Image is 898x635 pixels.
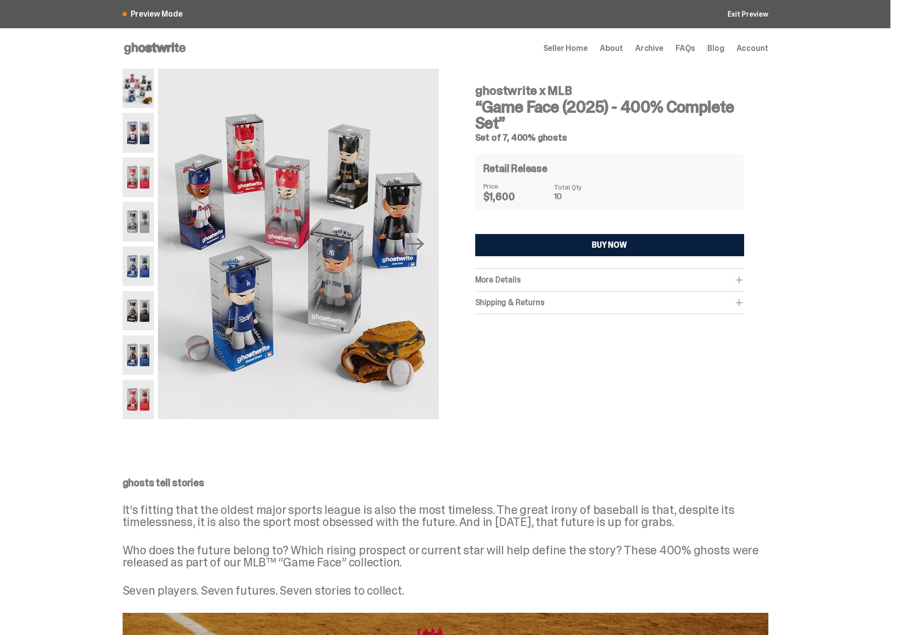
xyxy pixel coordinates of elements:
[123,247,154,286] img: 05-ghostwrite-mlb-game-face-complete-set-shohei-ohtani.png
[123,478,768,488] p: ghosts tell stories
[554,193,582,201] dd: 10
[592,241,627,249] div: BUY NOW
[123,113,154,152] img: 02-ghostwrite-mlb-game-face-complete-set-ronald-acuna-jr.png
[123,291,154,330] img: 06-ghostwrite-mlb-game-face-complete-set-paul-skenes.png
[123,335,154,375] img: 07-ghostwrite-mlb-game-face-complete-set-juan-soto.png
[600,44,623,52] a: About
[727,11,768,18] a: Exit Preview
[737,44,768,52] a: Account
[123,202,154,241] img: 04-ghostwrite-mlb-game-face-complete-set-aaron-judge.png
[483,163,547,174] h4: Retail Release
[554,184,582,191] dt: Total Qty
[475,234,744,256] button: BUY NOW
[475,298,744,308] div: Shipping & Returns
[131,10,183,18] span: Preview Mode
[543,44,588,52] a: Seller Home
[475,99,744,131] h3: “Game Face (2025) - 400% Complete Set”
[483,192,534,202] dd: $1,600
[475,85,744,97] h4: ghostwrite x MLB
[123,157,154,197] img: 03-ghostwrite-mlb-game-face-complete-set-bryce-harper.png
[475,274,521,285] span: More Details
[123,504,768,528] p: It’s fitting that the oldest major sports league is also the most timeless. The great irony of ba...
[158,69,438,419] img: 01-ghostwrite-mlb-game-face-complete-set.png
[483,183,534,190] dt: Price
[635,44,663,52] a: Archive
[676,44,695,52] a: FAQs
[123,544,768,568] p: Who does the future belong to? Which rising prospect or current star will help define the story? ...
[707,44,724,52] a: Blog
[123,585,768,597] p: Seven players. Seven futures. Seven stories to collect.
[475,133,744,142] h5: Set of 7, 400% ghosts
[405,233,427,255] button: Next
[123,380,154,419] img: 08-ghostwrite-mlb-game-face-complete-set-mike-trout.png
[123,69,154,108] img: 01-ghostwrite-mlb-game-face-complete-set.png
